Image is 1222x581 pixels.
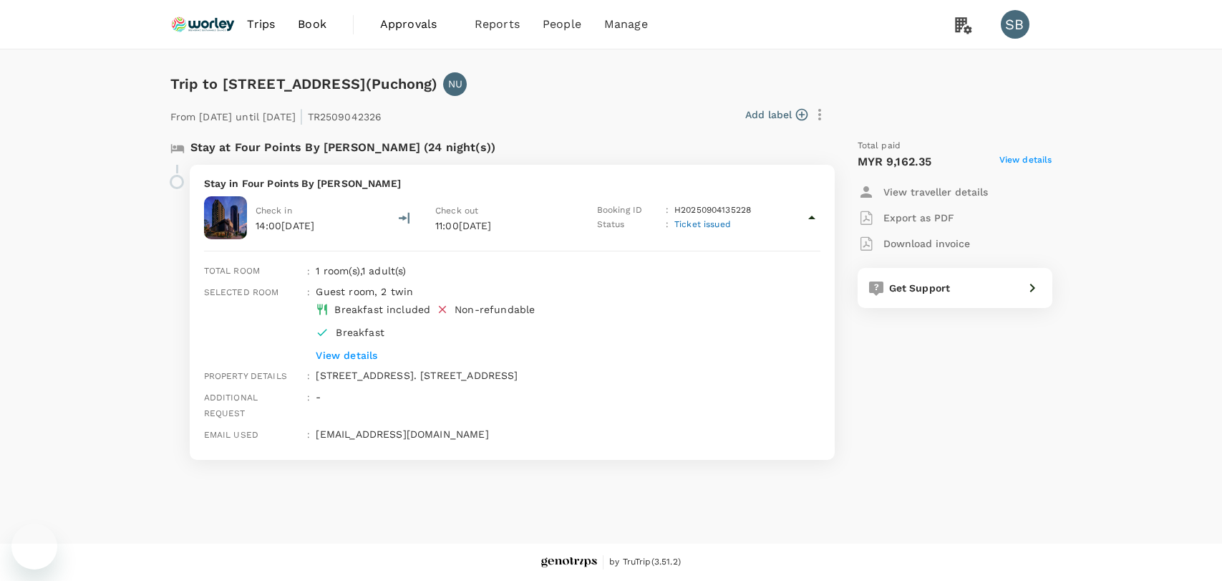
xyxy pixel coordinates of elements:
[858,179,988,205] button: View traveller details
[1001,10,1029,39] div: SB
[674,203,751,218] p: H20250904135228
[666,218,669,232] p: :
[256,206,292,216] span: Check in
[316,368,820,383] p: [STREET_ADDRESS]. [STREET_ADDRESS]
[316,390,820,404] p: -
[307,287,310,297] span: :
[883,211,954,225] p: Export as PDF
[204,196,247,239] img: Four Points By Sheraton Puchong
[604,16,648,33] span: Manage
[543,16,581,33] span: People
[448,77,462,91] p: NU
[170,72,438,95] h6: Trip to [STREET_ADDRESS](Puchong)
[883,185,988,199] p: View traveller details
[597,203,660,218] p: Booking ID
[609,555,681,570] span: by TruTrip ( 3.51.2 )
[334,302,430,317] div: Breakfast included
[889,282,951,294] span: Get Support
[204,176,820,191] p: Stay in Four Points By [PERSON_NAME]
[316,348,777,362] p: View details
[307,430,310,440] span: :
[858,231,970,256] button: Download invoice
[170,102,382,128] p: From [DATE] until [DATE] TR2509042326
[307,393,310,403] span: :
[336,325,458,340] p: Breakfast
[299,106,304,126] span: |
[204,371,287,381] span: Property details
[999,153,1052,171] span: View details
[307,267,310,277] span: :
[541,557,597,568] img: Genotrips - ALL
[204,266,261,276] span: Total room
[256,219,315,233] p: 14:00[DATE]
[204,430,259,440] span: Email used
[11,524,57,570] iframe: Button to launch messaging window
[435,219,571,233] p: 11:00[DATE]
[597,218,660,232] p: Status
[883,236,970,251] p: Download invoice
[666,203,669,218] p: :
[190,139,496,156] p: Stay at Four Points By [PERSON_NAME] (24 night(s))
[455,302,535,317] div: Non-refundable
[316,284,777,299] p: Guest room, 2 twin
[858,139,901,153] span: Total paid
[316,427,820,441] p: [EMAIL_ADDRESS][DOMAIN_NAME]
[435,206,478,216] span: Check out
[475,16,520,33] span: Reports
[298,16,326,33] span: Book
[380,16,452,33] span: Approvals
[170,9,236,40] img: Ranhill Worley Sdn Bhd
[745,107,808,122] button: Add label
[247,16,275,33] span: Trips
[307,371,310,381] span: :
[316,265,406,277] span: 1 room(s) , 1 adult(s)
[204,393,258,418] span: Additional request
[674,219,731,229] span: Ticket issued
[204,287,279,297] span: Selected room
[858,153,932,171] p: MYR 9,162.35
[858,205,954,231] button: Export as PDF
